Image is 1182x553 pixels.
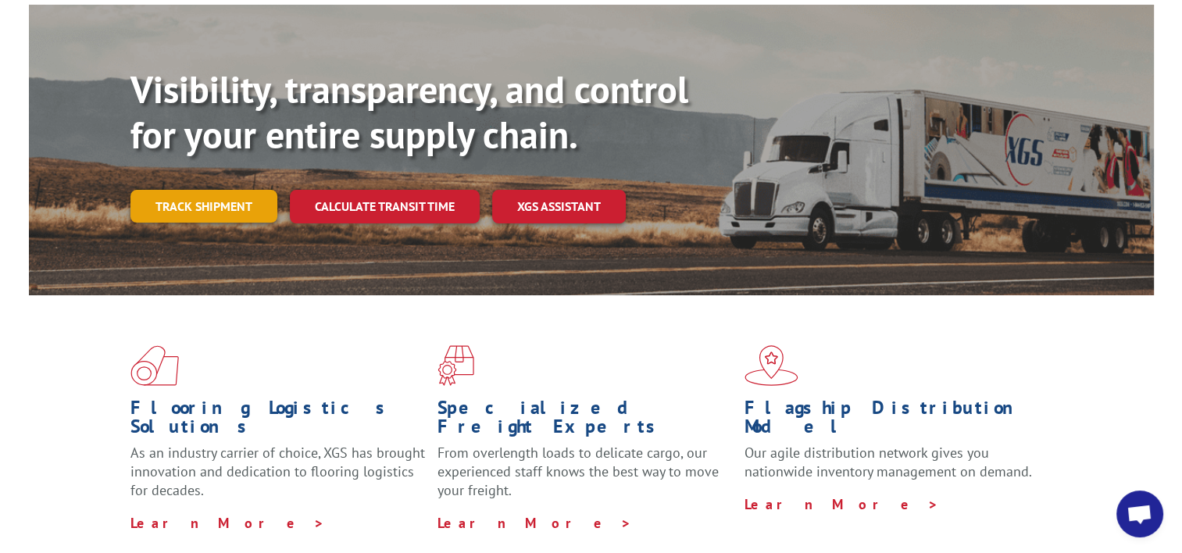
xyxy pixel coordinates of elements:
[437,345,474,386] img: xgs-icon-focused-on-flooring-red
[130,444,425,499] span: As an industry carrier of choice, XGS has brought innovation and dedication to flooring logistics...
[130,398,426,444] h1: Flooring Logistics Solutions
[745,444,1032,480] span: Our agile distribution network gives you nationwide inventory management on demand.
[437,444,733,513] p: From overlength loads to delicate cargo, our experienced staff knows the best way to move your fr...
[290,190,480,223] a: Calculate transit time
[745,345,798,386] img: xgs-icon-flagship-distribution-model-red
[1116,491,1163,537] div: Open chat
[130,345,179,386] img: xgs-icon-total-supply-chain-intelligence-red
[437,398,733,444] h1: Specialized Freight Experts
[130,514,325,532] a: Learn More >
[745,398,1040,444] h1: Flagship Distribution Model
[437,514,632,532] a: Learn More >
[130,190,277,223] a: Track shipment
[130,65,688,159] b: Visibility, transparency, and control for your entire supply chain.
[745,495,939,513] a: Learn More >
[492,190,626,223] a: XGS ASSISTANT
